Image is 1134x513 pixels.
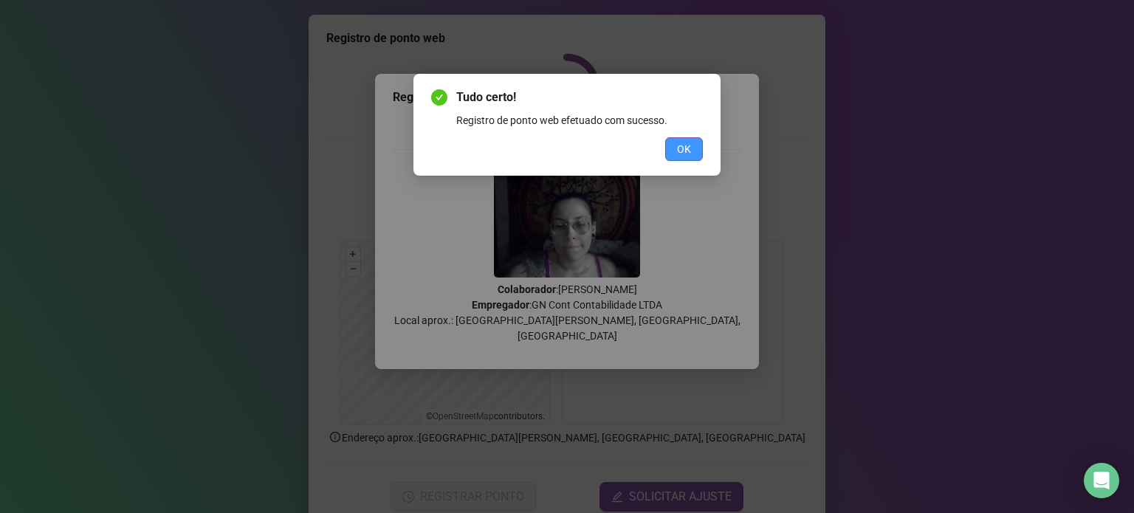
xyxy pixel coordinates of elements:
div: Open Intercom Messenger [1084,463,1119,498]
span: OK [677,141,691,157]
button: OK [665,137,703,161]
span: check-circle [431,89,447,106]
div: Registro de ponto web efetuado com sucesso. [456,112,703,128]
span: Tudo certo! [456,89,703,106]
